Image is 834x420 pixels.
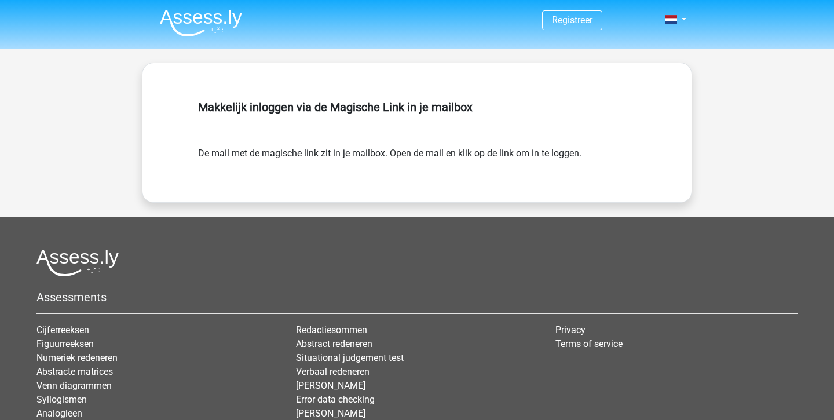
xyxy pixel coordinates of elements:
[198,147,636,160] form: De mail met de magische link zit in je mailbox. Open de mail en klik op de link om in te loggen.
[36,249,119,276] img: Assessly logo
[552,14,592,25] a: Registreer
[296,408,365,419] a: [PERSON_NAME]
[36,380,112,391] a: Venn diagrammen
[555,338,623,349] a: Terms of service
[296,394,375,405] a: Error data checking
[296,366,370,377] a: Verbaal redeneren
[296,324,367,335] a: Redactiesommen
[36,352,118,363] a: Numeriek redeneren
[296,380,365,391] a: [PERSON_NAME]
[36,394,87,405] a: Syllogismen
[36,338,94,349] a: Figuurreeksen
[555,324,586,335] a: Privacy
[160,9,242,36] img: Assessly
[36,290,798,304] h5: Assessments
[36,366,113,377] a: Abstracte matrices
[36,408,82,419] a: Analogieen
[296,338,372,349] a: Abstract redeneren
[198,100,636,114] h5: Makkelijk inloggen via de Magische Link in je mailbox
[36,324,89,335] a: Cijferreeksen
[296,352,404,363] a: Situational judgement test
